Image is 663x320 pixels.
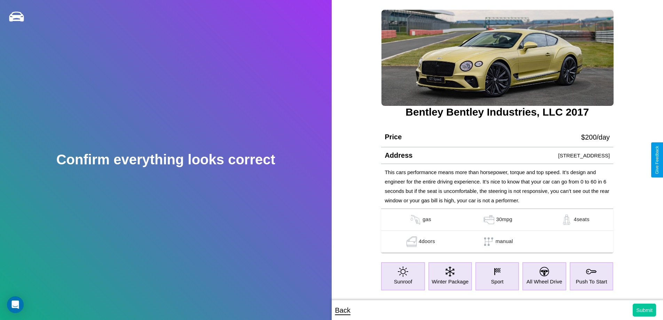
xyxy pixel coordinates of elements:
[409,214,423,225] img: gas
[527,277,562,286] p: All Wheel Drive
[576,277,607,286] p: Push To Start
[385,133,402,141] h4: Price
[633,304,656,317] button: Submit
[7,296,24,313] div: Open Intercom Messenger
[574,214,589,225] p: 4 seats
[56,152,275,167] h2: Confirm everything looks correct
[335,304,350,317] p: Back
[405,236,419,247] img: gas
[385,151,412,159] h4: Address
[385,167,610,205] p: This cars performance means more than horsepower, torque and top speed. It’s design and engineer ...
[581,131,610,143] p: $ 200 /day
[496,214,512,225] p: 30 mpg
[432,277,468,286] p: Winter Package
[423,214,431,225] p: gas
[491,277,504,286] p: Sport
[496,236,513,247] p: manual
[560,214,574,225] img: gas
[394,277,412,286] p: Sunroof
[381,106,613,118] h3: Bentley Bentley Industries, LLC 2017
[655,146,660,174] div: Give Feedback
[558,151,610,160] p: [STREET_ADDRESS]
[381,209,613,253] table: simple table
[482,214,496,225] img: gas
[419,236,435,247] p: 4 doors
